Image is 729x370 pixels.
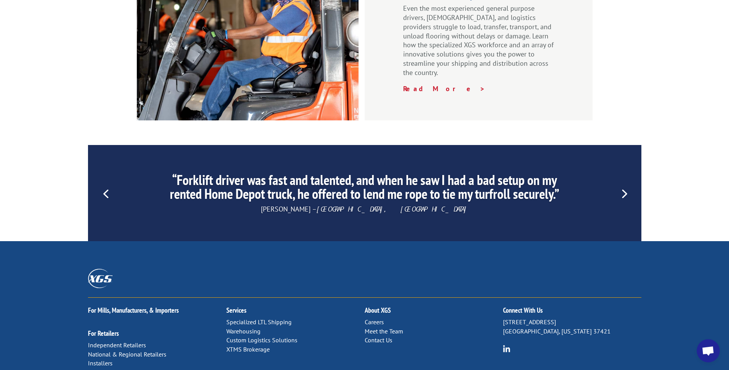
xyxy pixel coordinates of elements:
[365,306,391,315] a: About XGS
[88,306,179,315] a: For Mills, Manufacturers, & Importers
[88,359,113,367] a: Installers
[160,173,569,205] h2: “Forklift driver was fast and talented, and when he saw I had a bad setup on my rented Home Depot...
[503,345,510,352] img: group-6
[226,306,246,315] a: Services
[403,84,485,93] a: Read More >
[697,339,720,362] div: Open chat
[365,318,384,326] a: Careers
[88,269,113,288] img: XGS_Logos_ALL_2024_All_White
[226,345,270,353] a: XTMS Brokerage
[88,350,166,358] a: National & Regional Retailers
[365,336,392,344] a: Contact Us
[88,329,119,338] a: For Retailers
[261,205,468,213] span: [PERSON_NAME] –
[503,318,641,336] p: [STREET_ADDRESS] [GEOGRAPHIC_DATA], [US_STATE] 37421
[503,307,641,318] h2: Connect With Us
[403,4,554,84] p: Even the most experienced general purpose drivers, [DEMOGRAPHIC_DATA], and logistics providers st...
[317,205,468,213] em: [GEOGRAPHIC_DATA], [GEOGRAPHIC_DATA]
[365,327,403,335] a: Meet the Team
[88,341,146,349] a: Independent Retailers
[226,336,297,344] a: Custom Logistics Solutions
[226,327,261,335] a: Warehousing
[226,318,292,326] a: Specialized LTL Shipping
